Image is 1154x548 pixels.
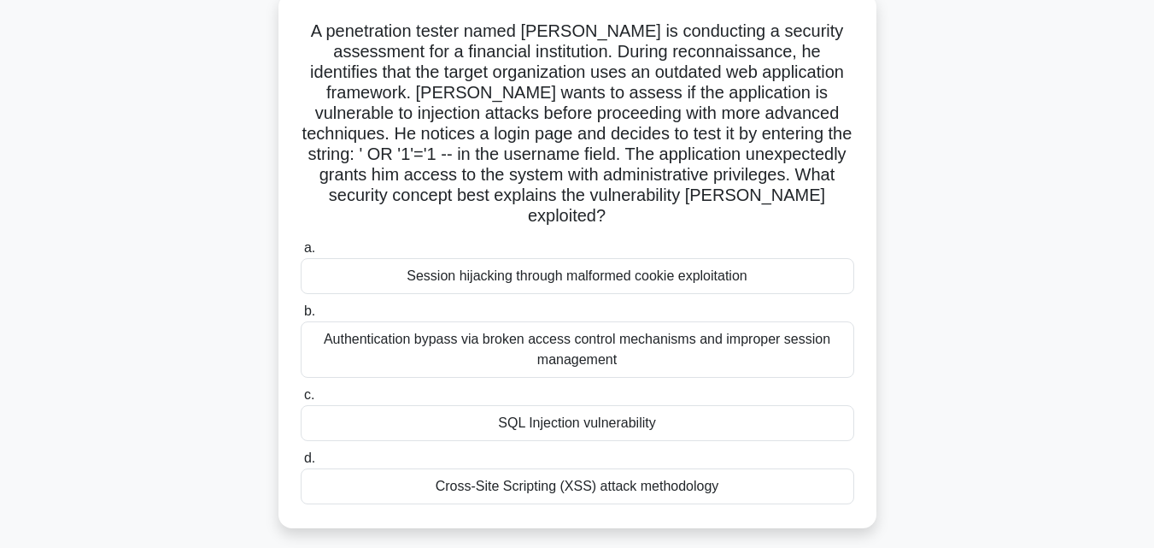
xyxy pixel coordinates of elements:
[304,387,314,402] span: c.
[301,321,854,378] div: Authentication bypass via broken access control mechanisms and improper session management
[304,451,315,465] span: d.
[301,405,854,441] div: SQL Injection vulnerability
[299,21,856,227] h5: A penetration tester named [PERSON_NAME] is conducting a security assessment for a financial inst...
[301,468,854,504] div: Cross-Site Scripting (XSS) attack methodology
[301,258,854,294] div: Session hijacking through malformed cookie exploitation
[304,240,315,255] span: a.
[304,303,315,318] span: b.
